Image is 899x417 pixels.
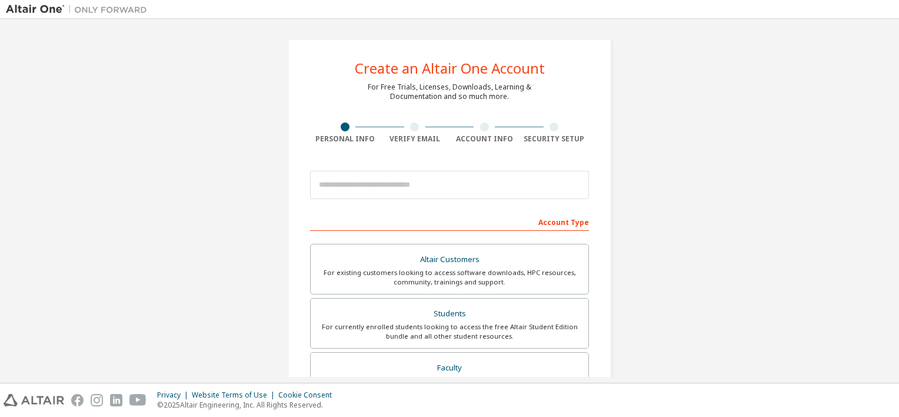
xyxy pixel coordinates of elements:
[380,134,450,144] div: Verify Email
[310,134,380,144] div: Personal Info
[6,4,153,15] img: Altair One
[129,394,146,406] img: youtube.svg
[318,251,581,268] div: Altair Customers
[318,306,581,322] div: Students
[355,61,545,75] div: Create an Altair One Account
[318,322,581,341] div: For currently enrolled students looking to access the free Altair Student Edition bundle and all ...
[520,134,590,144] div: Security Setup
[278,390,339,400] div: Cookie Consent
[71,394,84,406] img: facebook.svg
[91,394,103,406] img: instagram.svg
[157,400,339,410] p: © 2025 Altair Engineering, Inc. All Rights Reserved.
[310,212,589,231] div: Account Type
[318,376,581,395] div: For faculty & administrators of academic institutions administering students and accessing softwa...
[368,82,531,101] div: For Free Trials, Licenses, Downloads, Learning & Documentation and so much more.
[4,394,64,406] img: altair_logo.svg
[318,360,581,376] div: Faculty
[110,394,122,406] img: linkedin.svg
[318,268,581,287] div: For existing customers looking to access software downloads, HPC resources, community, trainings ...
[449,134,520,144] div: Account Info
[157,390,192,400] div: Privacy
[192,390,278,400] div: Website Terms of Use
